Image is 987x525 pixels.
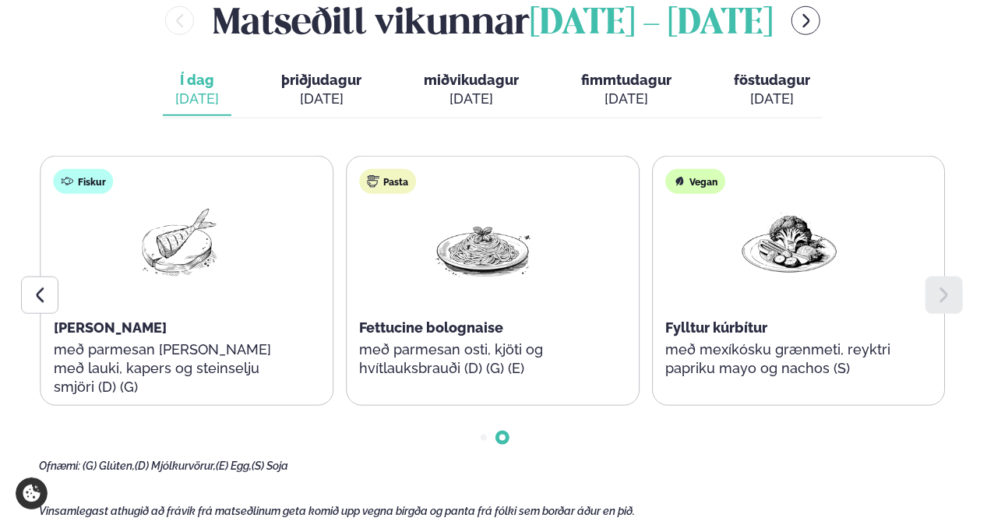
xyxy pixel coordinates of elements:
[673,175,686,188] img: Vegan.svg
[424,90,519,108] div: [DATE]
[39,460,80,472] span: Ofnæmi:
[163,65,231,116] button: Í dag [DATE]
[739,206,839,279] img: Vegan.png
[424,72,519,88] span: miðvikudagur
[481,435,487,441] span: Go to slide 1
[791,6,820,35] button: menu-btn-right
[581,90,672,108] div: [DATE]
[54,319,167,336] span: [PERSON_NAME]
[216,460,252,472] span: (E) Egg,
[175,71,219,90] span: Í dag
[433,206,533,279] img: Spagetti.png
[359,169,416,194] div: Pasta
[62,175,74,188] img: fish.svg
[665,319,767,336] span: Fylltur kúrbítur
[665,340,913,378] p: með mexíkósku grænmeti, reyktri papriku mayo og nachos (S)
[734,72,810,88] span: föstudagur
[135,460,216,472] span: (D) Mjólkurvörur,
[411,65,531,116] button: miðvikudagur [DATE]
[54,340,301,396] p: með parmesan [PERSON_NAME] með lauki, kapers og steinselju smjöri (D) (G)
[128,206,227,279] img: Fish.png
[359,319,503,336] span: Fettucine bolognaise
[281,72,361,88] span: þriðjudagur
[54,169,114,194] div: Fiskur
[581,72,672,88] span: fimmtudagur
[39,505,636,517] span: Vinsamlegast athugið að frávik frá matseðlinum geta komið upp vegna birgða og panta frá fólki sem...
[569,65,684,116] button: fimmtudagur [DATE]
[359,340,607,378] p: með parmesan osti, kjöti og hvítlauksbrauði (D) (G) (E)
[83,460,135,472] span: (G) Glúten,
[165,6,194,35] button: menu-btn-left
[734,90,810,108] div: [DATE]
[252,460,288,472] span: (S) Soja
[16,477,48,509] a: Cookie settings
[721,65,823,116] button: föstudagur [DATE]
[269,65,374,116] button: þriðjudagur [DATE]
[367,175,379,188] img: pasta.svg
[175,90,219,108] div: [DATE]
[281,90,361,108] div: [DATE]
[499,435,506,441] span: Go to slide 2
[530,7,773,41] span: [DATE] - [DATE]
[665,169,725,194] div: Vegan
